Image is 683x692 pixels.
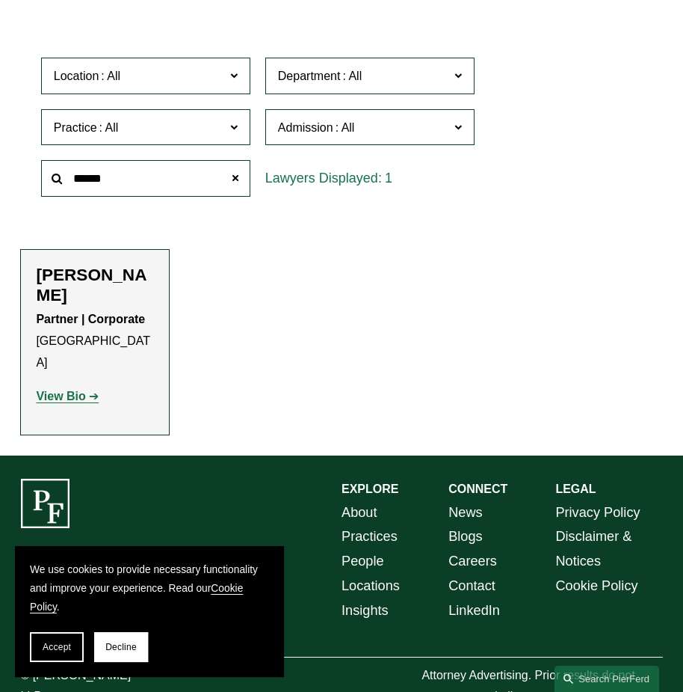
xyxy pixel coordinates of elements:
[341,574,400,598] a: Locations
[278,121,333,134] span: Admission
[448,574,495,598] a: Contact
[341,598,389,623] a: Insights
[36,390,85,402] strong: View Bio
[54,121,97,134] span: Practice
[448,483,507,495] strong: CONNECT
[15,546,284,677] section: Cookie banner
[54,70,99,82] span: Location
[448,549,497,574] a: Careers
[554,666,659,692] a: Search this site
[385,171,392,186] span: 1
[36,309,154,373] p: [GEOGRAPHIC_DATA]
[30,632,84,662] button: Accept
[555,524,662,574] a: Disclaimer & Notices
[448,500,482,525] a: News
[448,524,483,549] a: Blogs
[341,524,398,549] a: Practices
[30,561,269,617] p: We use cookies to provide necessary functionality and improve your experience. Read our .
[555,483,596,495] strong: LEGAL
[43,642,71,652] span: Accept
[105,642,137,652] span: Decline
[341,500,377,525] a: About
[341,549,384,574] a: People
[36,265,154,306] h2: [PERSON_NAME]
[36,390,99,402] a: View Bio
[278,70,341,82] span: Department
[94,632,148,662] button: Decline
[36,313,145,325] strong: Partner | Corporate
[555,574,637,598] a: Cookie Policy
[555,500,640,525] a: Privacy Policy
[341,483,398,495] strong: EXPLORE
[448,598,500,623] a: LinkedIn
